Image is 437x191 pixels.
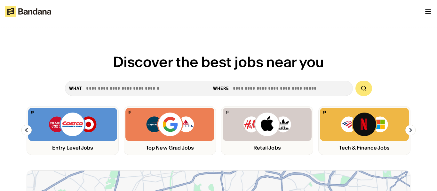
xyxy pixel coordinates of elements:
img: Capital One, Google, Delta logos [146,112,194,137]
div: Retail Jobs [223,145,312,151]
img: Bandana logo [129,111,131,114]
div: Top New Grad Jobs [125,145,214,151]
img: Bandana logo [323,111,326,114]
div: Entry Level Jobs [28,145,117,151]
img: H&M, Apply, Adidas logos [243,112,291,137]
span: Discover the best jobs near you [113,53,324,71]
img: Trader Joe’s, Costco, Target logos [48,112,97,137]
img: Bandana logo [31,111,34,114]
img: Right Arrow [405,125,416,135]
img: Bandana logo [226,111,228,114]
img: Bandana logotype [5,6,51,17]
div: Where [213,85,229,91]
a: Bandana logoBank of America, Netflix, Microsoft logosTech & Finance Jobs [318,106,410,155]
img: Bank of America, Netflix, Microsoft logos [340,112,389,137]
img: Left Arrow [21,125,32,135]
div: Tech & Finance Jobs [320,145,409,151]
div: what [69,85,82,91]
a: Bandana logoCapital One, Google, Delta logosTop New Grad Jobs [124,106,216,155]
a: Bandana logoH&M, Apply, Adidas logosRetail Jobs [221,106,313,155]
a: Bandana logoTrader Joe’s, Costco, Target logosEntry Level Jobs [27,106,119,155]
